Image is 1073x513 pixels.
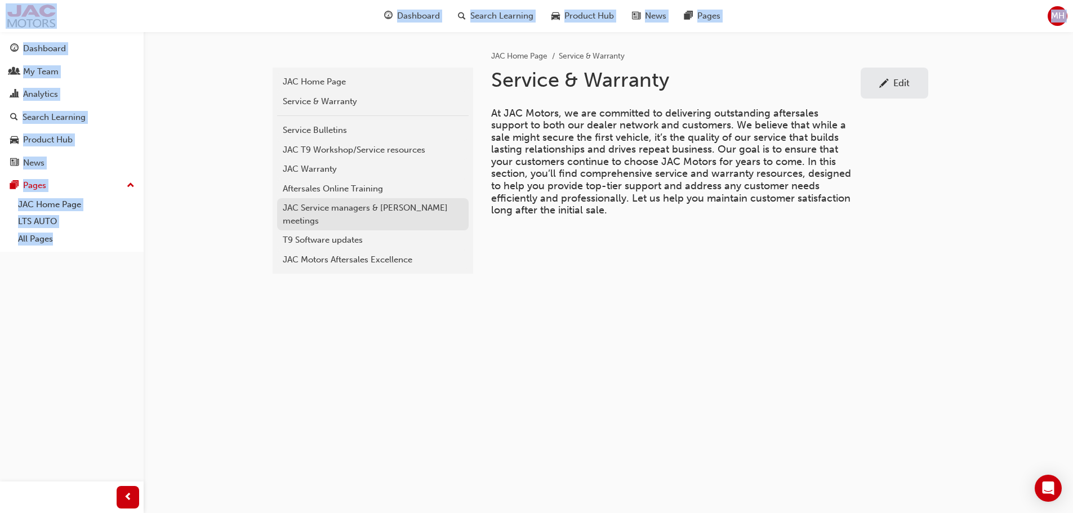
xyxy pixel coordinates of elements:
span: news-icon [10,158,19,168]
span: prev-icon [124,490,132,505]
div: JAC T9 Workshop/Service resources [283,144,463,157]
span: pages-icon [684,9,693,23]
span: news-icon [632,9,640,23]
a: Search Learning [5,107,139,128]
a: JAC Home Page [277,72,469,92]
a: guage-iconDashboard [375,5,449,28]
div: My Team [23,65,59,78]
a: JAC Home Page [14,196,139,213]
span: search-icon [458,9,466,23]
div: Service Bulletins [283,124,463,137]
a: My Team [5,61,139,82]
a: Service & Warranty [277,92,469,111]
span: guage-icon [10,44,19,54]
span: pencil-icon [879,79,889,90]
a: search-iconSearch Learning [449,5,542,28]
a: JAC Warranty [277,159,469,179]
a: JAC Service managers & [PERSON_NAME] meetings [277,198,469,230]
button: Pages [5,175,139,196]
a: pages-iconPages [675,5,729,28]
span: search-icon [10,113,18,123]
div: JAC Motors Aftersales Excellence [283,253,463,266]
span: Pages [697,10,720,23]
span: Product Hub [564,10,614,23]
a: Product Hub [5,130,139,150]
h1: Service & Warranty [491,68,861,92]
div: Dashboard [23,42,66,55]
div: Open Intercom Messenger [1035,475,1062,502]
a: JAC Home Page [491,51,547,61]
a: Dashboard [5,38,139,59]
span: people-icon [10,67,19,77]
li: Service & Warranty [559,50,625,63]
a: Analytics [5,84,139,105]
a: JAC T9 Workshop/Service resources [277,140,469,160]
span: News [645,10,666,23]
span: Search Learning [470,10,533,23]
span: guage-icon [384,9,393,23]
a: Aftersales Online Training [277,179,469,199]
div: Pages [23,179,46,192]
span: chart-icon [10,90,19,100]
div: News [23,157,44,169]
span: car-icon [551,9,560,23]
a: All Pages [14,230,139,248]
a: Edit [861,68,928,99]
div: T9 Software updates [283,234,463,247]
a: LTS AUTO [14,213,139,230]
a: Service Bulletins [277,121,469,140]
a: JAC Motors Aftersales Excellence [277,250,469,270]
span: up-icon [127,179,135,193]
button: DashboardMy TeamAnalyticsSearch LearningProduct HubNews [5,36,139,175]
button: MH [1048,6,1067,26]
div: Product Hub [23,133,73,146]
span: At JAC Motors, we are committed to delivering outstanding aftersales support to both our dealer n... [491,107,854,217]
div: JAC Service managers & [PERSON_NAME] meetings [283,202,463,227]
img: jac-portal [6,3,57,29]
a: news-iconNews [623,5,675,28]
div: Service & Warranty [283,95,463,108]
div: Analytics [23,88,58,101]
span: pages-icon [10,181,19,191]
div: Search Learning [23,111,86,124]
span: MH [1051,10,1065,23]
a: car-iconProduct Hub [542,5,623,28]
span: car-icon [10,135,19,145]
div: JAC Warranty [283,163,463,176]
a: T9 Software updates [277,230,469,250]
div: Aftersales Online Training [283,182,463,195]
div: Edit [893,77,910,88]
span: Dashboard [397,10,440,23]
a: News [5,153,139,173]
div: JAC Home Page [283,75,463,88]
